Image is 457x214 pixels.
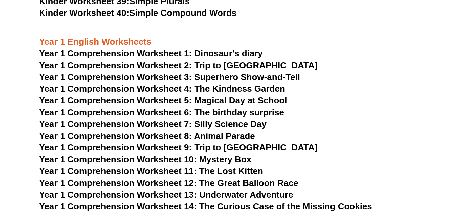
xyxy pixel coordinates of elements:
[39,190,293,200] a: Year 1 Comprehension Worksheet 13: Underwater Adventure
[39,60,318,70] a: Year 1 Comprehension Worksheet 2: Trip to [GEOGRAPHIC_DATA]
[39,8,130,18] span: Kinder Worksheet 40:
[39,142,318,152] a: Year 1 Comprehension Worksheet 9: Trip to [GEOGRAPHIC_DATA]
[39,48,263,58] a: Year 1 Comprehension Worksheet 1: Dinosaur's diary
[39,154,252,164] a: Year 1 Comprehension Worksheet 10: Mystery Box
[39,201,372,211] a: Year 1 Comprehension Worksheet 14: The Curious Case of the Missing Cookies
[39,36,418,48] h3: Year 1 English Worksheets
[39,84,285,94] a: Year 1 Comprehension Worksheet 4: The Kindness Garden
[39,178,298,188] a: Year 1 Comprehension Worksheet 12: The Great Balloon Race
[344,138,457,214] iframe: Chat Widget
[39,166,263,176] a: Year 1 Comprehension Worksheet 11: The Lost Kitten
[39,131,255,141] a: Year 1 Comprehension Worksheet 8: Animal Parade
[39,72,300,82] a: Year 1 Comprehension Worksheet 3: Superhero Show-and-Tell
[39,95,287,105] a: Year 1 Comprehension Worksheet 5: Magical Day at School
[39,8,237,18] a: Kinder Worksheet 40:Simple Compound Words
[39,107,284,117] a: Year 1 Comprehension Worksheet 6: The birthday surprise
[39,119,267,129] a: Year 1 Comprehension Worksheet 7: Silly Science Day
